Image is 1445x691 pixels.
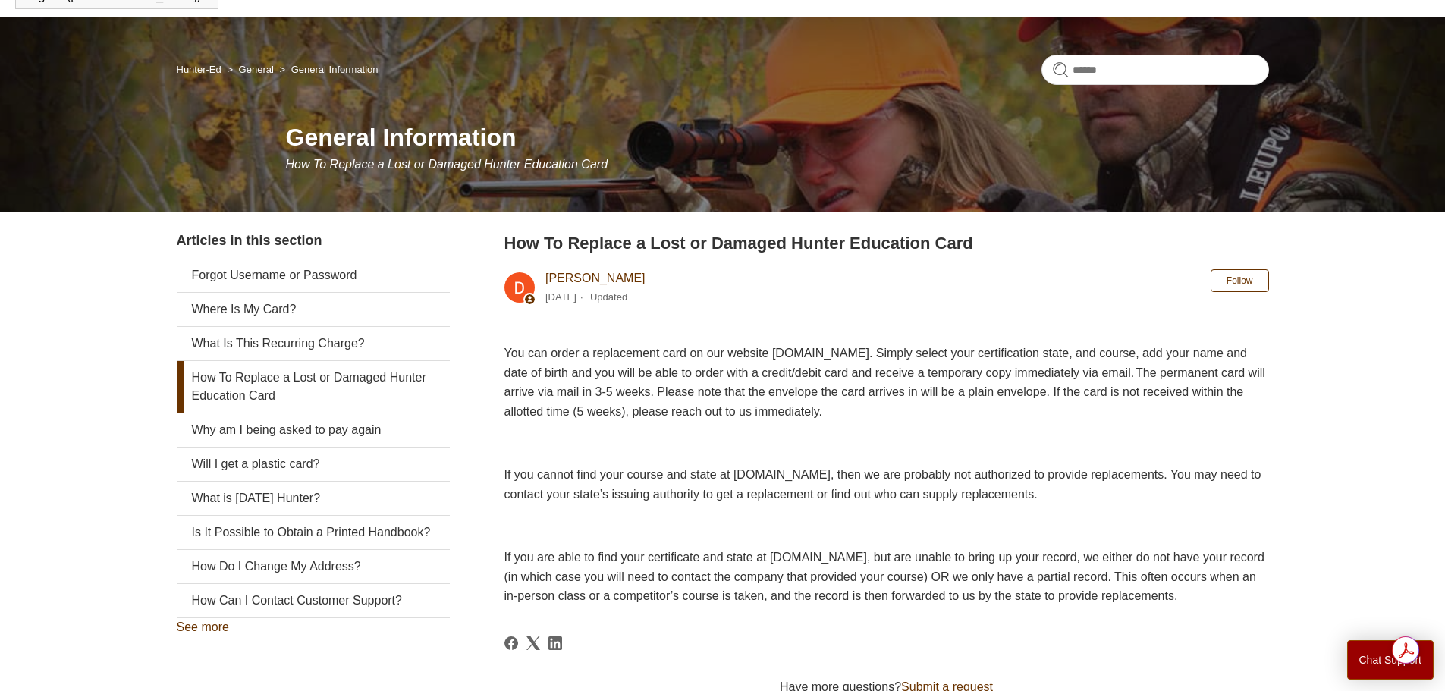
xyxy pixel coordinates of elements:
[276,64,378,75] li: General Information
[286,119,1269,155] h1: General Information
[526,636,540,650] svg: Share this page on X Corp
[590,291,627,303] li: Updated
[177,550,450,583] a: How Do I Change My Address?
[177,413,450,447] a: Why am I being asked to pay again
[177,361,450,413] a: How To Replace a Lost or Damaged Hunter Education Card
[177,448,450,481] a: Will I get a plastic card?
[177,64,221,75] a: Hunter-Ed
[545,272,646,284] a: [PERSON_NAME]
[177,259,450,292] a: Forgot Username or Password
[504,551,1264,602] span: If you are able to find your certificate and state at [DOMAIN_NAME], but are unable to bring up y...
[526,636,540,650] a: X Corp
[177,64,225,75] li: Hunter-Ed
[177,293,450,326] a: Where Is My Card?
[1211,269,1269,292] button: Follow Article
[504,468,1261,501] span: If you cannot find your course and state at [DOMAIN_NAME], then we are probably not authorized to...
[286,158,608,171] span: How To Replace a Lost or Damaged Hunter Education Card
[545,291,576,303] time: 03/04/2024, 10:49
[1347,640,1434,680] button: Chat Support
[239,64,274,75] a: General
[504,636,518,650] svg: Share this page on Facebook
[177,482,450,515] a: What is [DATE] Hunter?
[548,636,562,650] a: LinkedIn
[177,516,450,549] a: Is It Possible to Obtain a Printed Handbook?
[504,231,1269,256] h2: How To Replace a Lost or Damaged Hunter Education Card
[177,327,450,360] a: What Is This Recurring Charge?
[177,620,229,633] a: See more
[504,347,1265,418] span: You can order a replacement card on our website [DOMAIN_NAME]. Simply select your certification s...
[224,64,276,75] li: General
[177,584,450,617] a: How Can I Contact Customer Support?
[548,636,562,650] svg: Share this page on LinkedIn
[504,636,518,650] a: Facebook
[291,64,379,75] a: General Information
[177,233,322,248] span: Articles in this section
[1041,55,1269,85] input: Search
